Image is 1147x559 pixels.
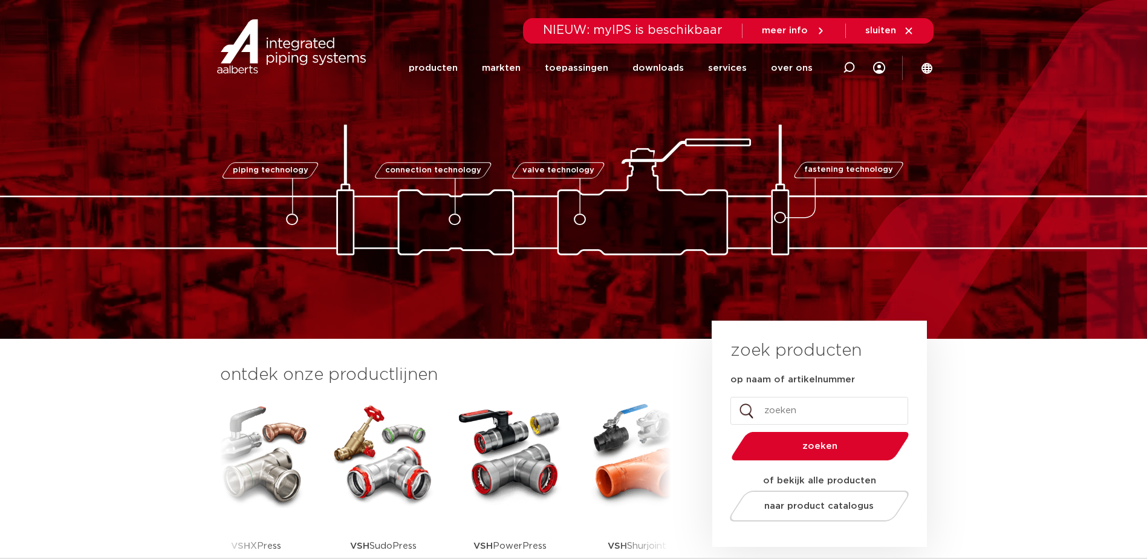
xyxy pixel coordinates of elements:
a: downloads [632,44,684,93]
label: op naam of artikelnummer [730,374,855,386]
strong: of bekijk alle producten [763,476,876,485]
span: piping technology [233,166,308,174]
input: zoeken [730,397,908,425]
span: naar product catalogus [764,502,874,511]
span: connection technology [385,166,481,174]
button: zoeken [726,431,914,462]
a: meer info [762,25,826,36]
span: valve technology [522,166,594,174]
span: NIEUW: myIPS is beschikbaar [543,24,723,36]
a: producten [409,44,458,93]
strong: VSH [350,541,369,551]
a: services [708,44,747,93]
h3: ontdek onze productlijnen [220,363,671,387]
strong: VSH [473,541,493,551]
nav: Menu [409,44,813,93]
span: sluiten [865,26,896,35]
span: fastening technology [804,166,893,174]
a: toepassingen [545,44,608,93]
a: sluiten [865,25,914,36]
strong: VSH [608,541,627,551]
strong: VSH [231,541,250,551]
h3: zoek producten [730,339,862,363]
a: naar product catalogus [726,491,912,521]
a: over ons [771,44,813,93]
span: zoeken [762,442,878,451]
a: markten [482,44,521,93]
div: my IPS [873,44,885,93]
span: meer info [762,26,808,35]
